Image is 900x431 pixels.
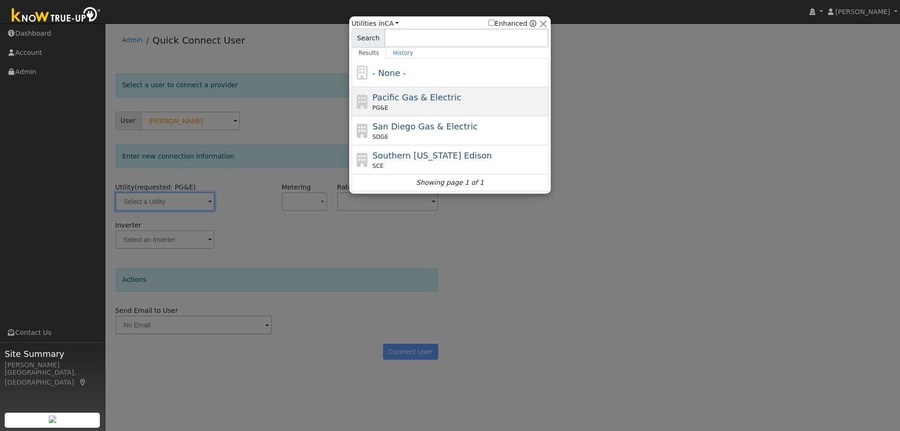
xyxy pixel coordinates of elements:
[5,360,100,370] div: [PERSON_NAME]
[373,68,406,78] span: - None -
[835,8,890,15] span: [PERSON_NAME]
[373,162,384,170] span: SCE
[373,133,389,141] span: SDGE
[488,20,495,26] input: Enhanced
[5,368,100,387] div: [GEOGRAPHIC_DATA], [GEOGRAPHIC_DATA]
[5,348,100,360] span: Site Summary
[384,20,399,27] a: CA
[488,19,527,29] label: Enhanced
[373,151,492,160] span: Southern [US_STATE] Edison
[530,20,536,27] a: Enhanced Providers
[488,19,536,29] span: Show enhanced providers
[386,47,420,59] a: History
[7,5,105,26] img: Know True-Up
[373,92,461,102] span: Pacific Gas & Electric
[373,104,388,112] span: PG&E
[416,178,484,188] i: Showing page 1 of 1
[49,416,56,423] img: retrieve
[352,47,386,59] a: Results
[352,29,385,47] span: Search
[79,378,87,386] a: Map
[373,121,478,131] span: San Diego Gas & Electric
[352,19,399,29] span: Utilities in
